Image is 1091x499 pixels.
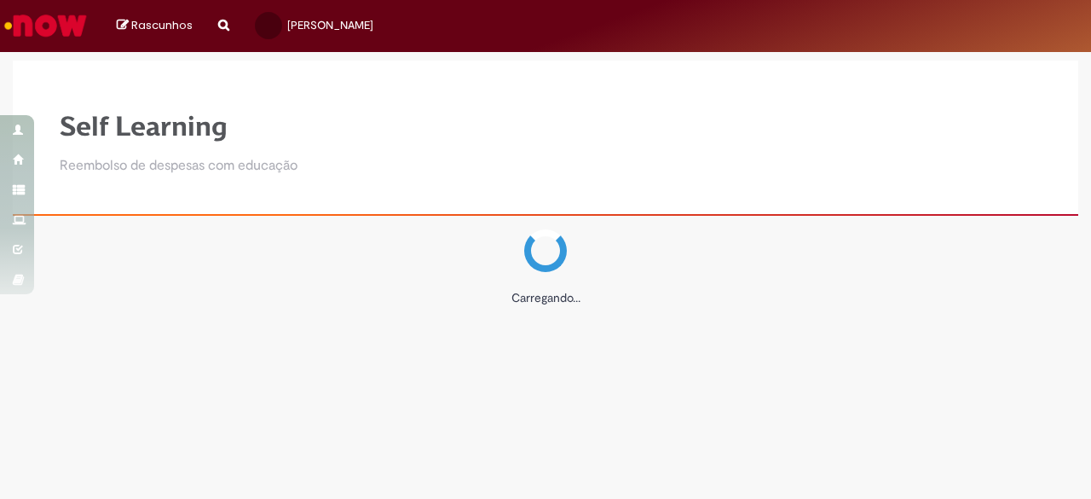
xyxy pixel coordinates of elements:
a: Rascunhos [117,18,193,34]
center: Carregando... [60,289,1031,306]
img: ServiceNow [2,9,89,43]
span: Rascunhos [131,17,193,33]
span: [PERSON_NAME] [287,18,373,32]
h1: Self Learning [60,112,297,142]
h2: Reembolso de despesas com educação [60,159,297,174]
